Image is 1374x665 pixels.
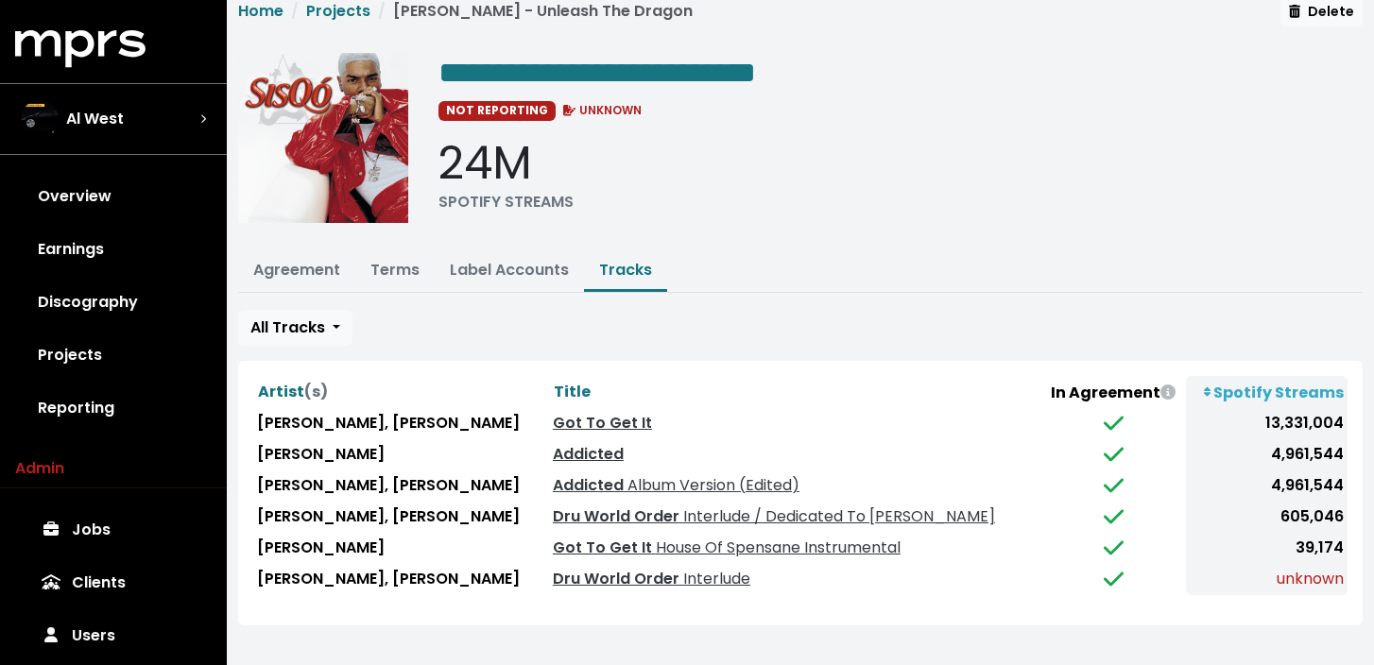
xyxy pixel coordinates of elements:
[253,564,549,595] td: [PERSON_NAME], [PERSON_NAME]
[1186,470,1348,502] td: 4,961,544
[1186,502,1348,533] td: 605,046
[1186,408,1348,439] td: 13,331,004
[15,276,212,329] a: Discography
[599,259,652,281] a: Tracks
[15,170,212,223] a: Overview
[253,439,549,470] td: [PERSON_NAME]
[1277,568,1344,589] span: unknown
[1186,376,1348,408] th: Spotify Streams
[253,259,340,281] a: Agreement
[253,470,549,502] td: [PERSON_NAME], [PERSON_NAME]
[438,101,556,120] span: NOT REPORTING
[370,259,420,281] a: Terms
[553,443,624,465] a: Addicted
[15,503,212,556] a: Jobs
[15,609,212,662] a: Users
[15,329,212,382] a: Projects
[21,100,59,138] img: The selected account / producer
[679,505,995,527] span: Interlude / Dedicated To [PERSON_NAME]
[238,53,408,223] img: Album cover for this project
[553,380,592,404] button: Title
[15,382,212,435] a: Reporting
[304,381,328,402] span: (s)
[624,474,799,496] span: Album Version (Edited)
[1186,439,1348,470] td: 4,961,544
[15,223,212,276] a: Earnings
[450,259,569,281] a: Label Accounts
[253,408,549,439] td: [PERSON_NAME], [PERSON_NAME]
[250,316,325,338] span: All Tracks
[258,381,328,402] span: Artist
[553,474,799,496] a: Addicted Album Version (Edited)
[15,37,146,59] a: mprs logo
[1041,376,1186,408] th: In Agreement
[554,381,591,402] span: Title
[559,102,643,118] span: UNKNOWN
[553,537,901,558] a: Got To Get It House Of Spensane Instrumental
[1289,2,1354,21] span: Delete
[652,537,901,558] span: House Of Spensane Instrumental
[66,108,124,130] span: Al West
[253,533,549,564] td: [PERSON_NAME]
[1186,533,1348,564] td: 39,174
[438,191,574,213] div: SPOTIFY STREAMS
[553,568,750,589] a: Dru World Order Interlude
[257,380,329,404] button: Artist(s)
[253,502,549,533] td: [PERSON_NAME], [PERSON_NAME]
[238,310,352,346] button: All Tracks
[553,505,995,527] a: Dru World Order Interlude / Dedicated To [PERSON_NAME]
[438,136,574,191] div: 24M
[15,556,212,609] a: Clients
[679,568,750,589] span: Interlude
[438,58,756,88] span: Edit value
[553,412,652,434] a: Got To Get It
